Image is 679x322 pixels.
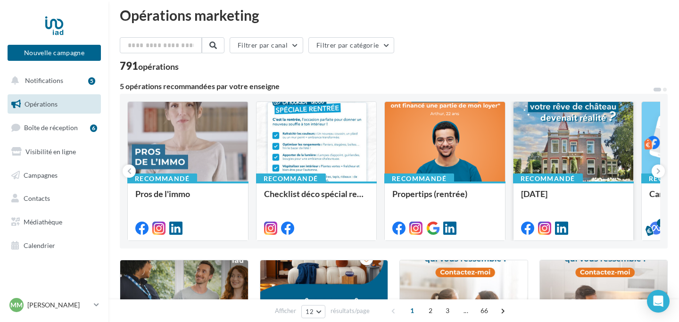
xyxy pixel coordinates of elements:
span: Visibilité en ligne [25,148,76,156]
div: Pros de l'immo [135,189,240,208]
div: Recommandé [513,173,583,184]
a: Contacts [6,189,103,208]
span: ... [458,303,473,318]
span: Opérations [25,100,58,108]
div: Open Intercom Messenger [647,290,670,313]
span: Afficher [275,306,296,315]
a: Boîte de réception6 [6,117,103,138]
span: Campagnes [24,171,58,179]
button: Filtrer par canal [230,37,303,53]
div: Opérations marketing [120,8,668,22]
span: Contacts [24,194,50,202]
div: 6 [90,124,97,132]
div: Recommandé [256,173,326,184]
div: Recommandé [384,173,454,184]
button: 12 [301,305,325,318]
a: MM [PERSON_NAME] [8,296,101,314]
a: Campagnes [6,165,103,185]
p: [PERSON_NAME] [27,300,90,310]
span: 3 [440,303,455,318]
button: Filtrer par catégorie [308,37,394,53]
div: Propertips (rentrée) [392,189,497,208]
span: MM [10,300,23,310]
span: Médiathèque [24,218,62,226]
div: [DATE] [521,189,626,208]
div: 5 [657,219,665,227]
span: Calendrier [24,241,55,249]
div: 5 opérations recommandées par votre enseigne [120,83,653,90]
div: opérations [138,62,179,71]
span: 12 [306,308,314,315]
div: Recommandé [127,173,197,184]
a: Opérations [6,94,103,114]
span: 1 [405,303,420,318]
span: 2 [423,303,438,318]
a: Médiathèque [6,212,103,232]
span: résultats/page [331,306,370,315]
a: Visibilité en ligne [6,142,103,162]
div: 5 [88,77,95,85]
a: Calendrier [6,236,103,256]
button: Notifications 5 [6,71,99,91]
span: Notifications [25,76,63,84]
div: 791 [120,61,179,71]
span: 66 [477,303,492,318]
span: Boîte de réception [24,124,78,132]
div: Checklist déco spécial rentrée [264,189,369,208]
button: Nouvelle campagne [8,45,101,61]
